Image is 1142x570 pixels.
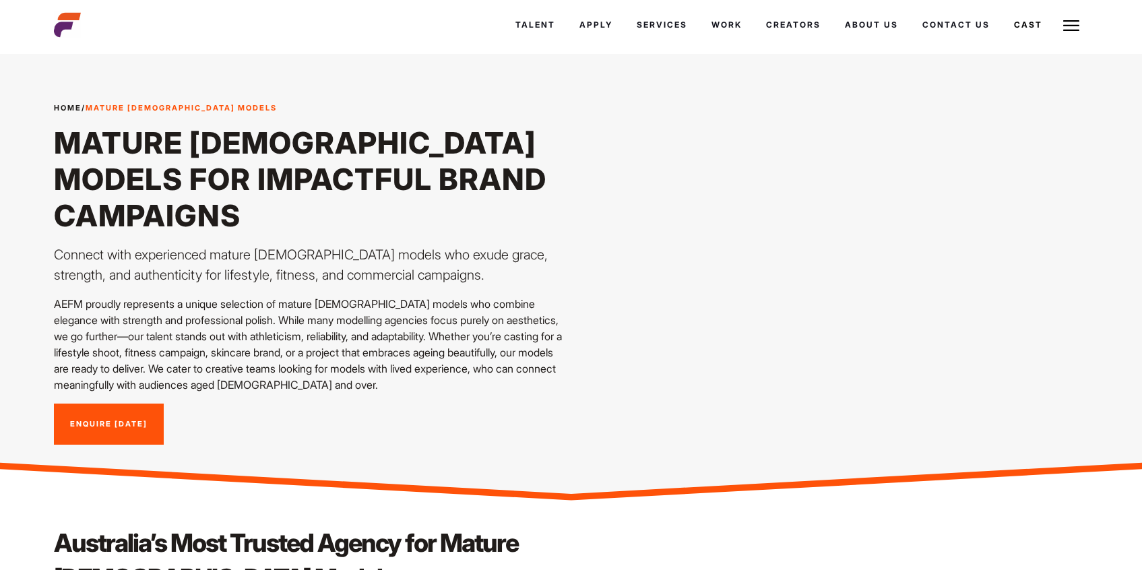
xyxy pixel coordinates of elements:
a: Services [625,7,699,43]
a: Enquire [DATE] [54,404,164,445]
a: Creators [754,7,833,43]
p: Connect with experienced mature [DEMOGRAPHIC_DATA] models who exude grace, strength, and authenti... [54,245,563,285]
a: Cast [1002,7,1054,43]
h1: Mature [DEMOGRAPHIC_DATA] Models for Impactful Brand Campaigns [54,125,563,234]
p: AEFM proudly represents a unique selection of mature [DEMOGRAPHIC_DATA] models who combine elegan... [54,296,563,393]
a: Home [54,103,82,113]
a: Contact Us [910,7,1002,43]
span: / [54,102,277,114]
img: Burger icon [1063,18,1079,34]
strong: Mature [DEMOGRAPHIC_DATA] Models [86,103,277,113]
a: About Us [833,7,910,43]
a: Apply [567,7,625,43]
a: Work [699,7,754,43]
a: Talent [503,7,567,43]
img: cropped-aefm-brand-fav-22-square.png [54,11,81,38]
